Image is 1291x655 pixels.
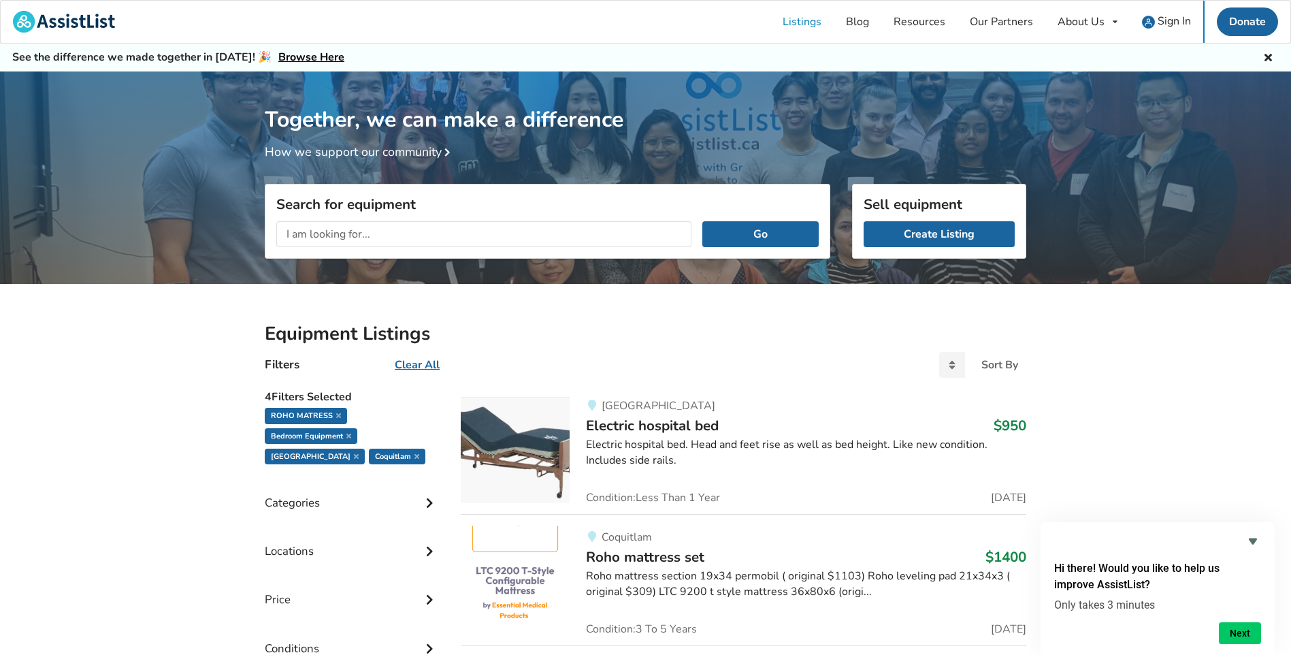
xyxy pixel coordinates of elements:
[265,71,1026,133] h1: Together, we can make a difference
[276,221,691,247] input: I am looking for...
[1058,16,1105,27] div: About Us
[1130,1,1203,43] a: user icon Sign In
[461,394,570,503] img: bedroom equipment-electric hospital bed
[985,548,1026,566] h3: $1400
[278,50,344,65] a: Browse Here
[981,360,1018,370] div: Sort By
[994,417,1026,434] h3: $950
[991,624,1026,635] span: [DATE]
[276,195,819,213] h3: Search for equipment
[461,514,1026,645] a: bedroom equipment-roho mattress setCoquitlamRoho mattress set$1400Roho mattress section 19x34 per...
[1245,533,1261,549] button: Hide survey
[586,624,697,635] span: Condition: 3 To 5 Years
[265,408,347,424] div: ROHO MATRESS
[265,565,439,613] div: Price
[602,530,652,545] span: Coquitlam
[864,221,1015,247] a: Create Listing
[958,1,1045,43] a: Our Partners
[265,517,439,565] div: Locations
[369,449,425,465] div: Coquitlam
[461,526,570,635] img: bedroom equipment-roho mattress set
[770,1,834,43] a: Listings
[881,1,958,43] a: Resources
[1142,16,1155,29] img: user icon
[834,1,881,43] a: Blog
[586,569,1026,600] div: Roho mattress section 19x34 permobil ( original $1103) Roho leveling pad 21x34x3 ( original $309)...
[586,547,704,566] span: Roho mattress set
[586,437,1026,468] div: Electric hospital bed. Head and feet rise as well as bed height. Like new condition. Includes sid...
[1054,560,1261,593] h2: Hi there! Would you like to help us improve AssistList?
[1217,7,1278,36] a: Donate
[1219,622,1261,644] button: Next question
[586,416,719,435] span: Electric hospital bed
[12,50,344,65] h5: See the difference we made together in [DATE]! 🎉
[1158,14,1191,29] span: Sign In
[461,394,1026,514] a: bedroom equipment-electric hospital bed[GEOGRAPHIC_DATA]Electric hospital bed$950Electric hospita...
[864,195,1015,213] h3: Sell equipment
[1054,598,1261,611] p: Only takes 3 minutes
[265,357,299,372] h4: Filters
[13,11,115,33] img: assistlist-logo
[265,383,439,408] h5: 4 Filters Selected
[265,322,1026,346] h2: Equipment Listings
[265,468,439,517] div: Categories
[265,428,357,445] div: Bedroom Equipment
[991,492,1026,503] span: [DATE]
[702,221,819,247] button: Go
[602,398,715,413] span: [GEOGRAPHIC_DATA]
[586,492,720,503] span: Condition: Less Than 1 Year
[265,144,455,160] a: How we support our community
[1054,533,1261,644] div: Hi there! Would you like to help us improve AssistList?
[265,449,365,465] div: [GEOGRAPHIC_DATA]
[395,357,440,372] u: Clear All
